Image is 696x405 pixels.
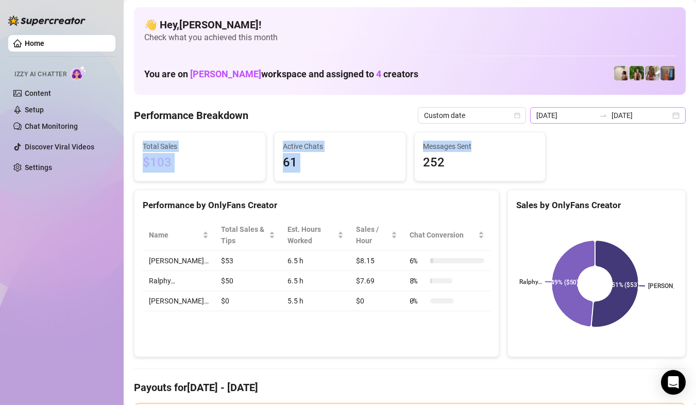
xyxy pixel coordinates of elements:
[287,224,335,246] div: Est. Hours Worked
[281,251,350,271] td: 6.5 h
[612,110,670,121] input: End date
[25,106,44,114] a: Setup
[143,271,215,291] td: Ralphy…
[516,198,677,212] div: Sales by OnlyFans Creator
[25,39,44,47] a: Home
[143,291,215,311] td: [PERSON_NAME]…
[144,18,675,32] h4: 👋 Hey, [PERSON_NAME] !
[149,229,200,241] span: Name
[519,278,542,285] text: Ralphy…
[143,141,257,152] span: Total Sales
[614,66,629,80] img: Ralphy
[660,66,675,80] img: Wayne
[350,271,403,291] td: $7.69
[350,251,403,271] td: $8.15
[25,163,52,172] a: Settings
[630,66,644,80] img: Nathaniel
[25,122,78,130] a: Chat Monitoring
[215,220,281,251] th: Total Sales & Tips
[134,380,686,395] h4: Payouts for [DATE] - [DATE]
[25,143,94,151] a: Discover Viral Videos
[215,251,281,271] td: $53
[71,65,87,80] img: AI Chatter
[8,15,86,26] img: logo-BBDzfeDw.svg
[424,108,520,123] span: Custom date
[134,108,248,123] h4: Performance Breakdown
[410,295,426,307] span: 0 %
[143,251,215,271] td: [PERSON_NAME]…
[190,69,261,79] span: [PERSON_NAME]
[514,112,520,119] span: calendar
[410,275,426,286] span: 8 %
[221,224,267,246] span: Total Sales & Tips
[215,291,281,311] td: $0
[599,111,607,120] span: swap-right
[144,69,418,80] h1: You are on workspace and assigned to creators
[645,66,659,80] img: Nathaniel
[283,153,397,173] span: 61
[281,271,350,291] td: 6.5 h
[350,220,403,251] th: Sales / Hour
[144,32,675,43] span: Check what you achieved this month
[536,110,595,121] input: Start date
[403,220,490,251] th: Chat Conversion
[423,141,537,152] span: Messages Sent
[356,224,389,246] span: Sales / Hour
[281,291,350,311] td: 5.5 h
[143,153,257,173] span: $103
[215,271,281,291] td: $50
[283,141,397,152] span: Active Chats
[599,111,607,120] span: to
[25,89,51,97] a: Content
[143,198,490,212] div: Performance by OnlyFans Creator
[423,153,537,173] span: 252
[350,291,403,311] td: $0
[410,255,426,266] span: 6 %
[143,220,215,251] th: Name
[376,69,381,79] span: 4
[14,70,66,79] span: Izzy AI Chatter
[410,229,476,241] span: Chat Conversion
[661,370,686,395] div: Open Intercom Messenger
